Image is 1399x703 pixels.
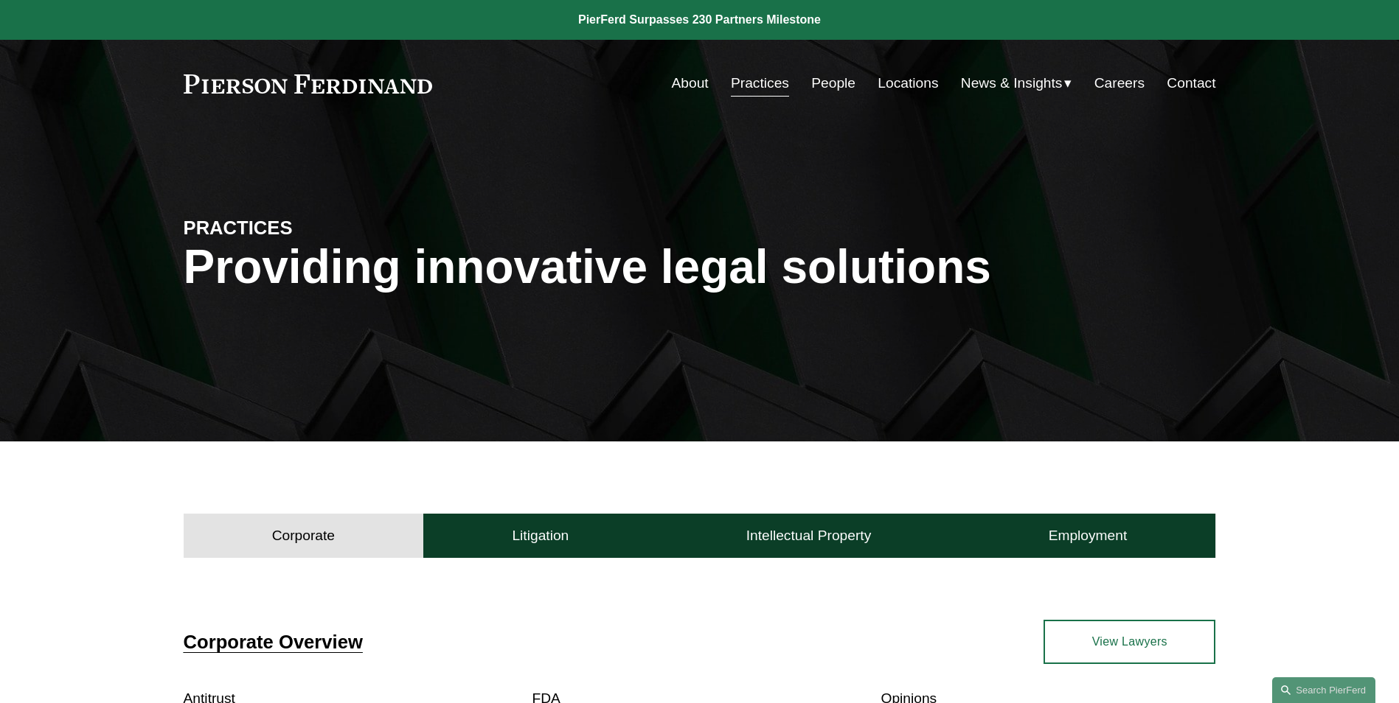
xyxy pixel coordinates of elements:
[961,69,1072,97] a: folder dropdown
[272,527,335,545] h4: Corporate
[1049,527,1128,545] h4: Employment
[1272,677,1375,703] a: Search this site
[731,69,789,97] a: Practices
[811,69,855,97] a: People
[1094,69,1145,97] a: Careers
[512,527,569,545] h4: Litigation
[1167,69,1215,97] a: Contact
[184,216,442,239] h4: PRACTICES
[672,69,709,97] a: About
[184,632,363,652] a: Corporate Overview
[1044,620,1215,664] a: View Lawyers
[961,71,1063,97] span: News & Insights
[184,240,1216,294] h1: Providing innovative legal solutions
[878,69,938,97] a: Locations
[746,527,872,545] h4: Intellectual Property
